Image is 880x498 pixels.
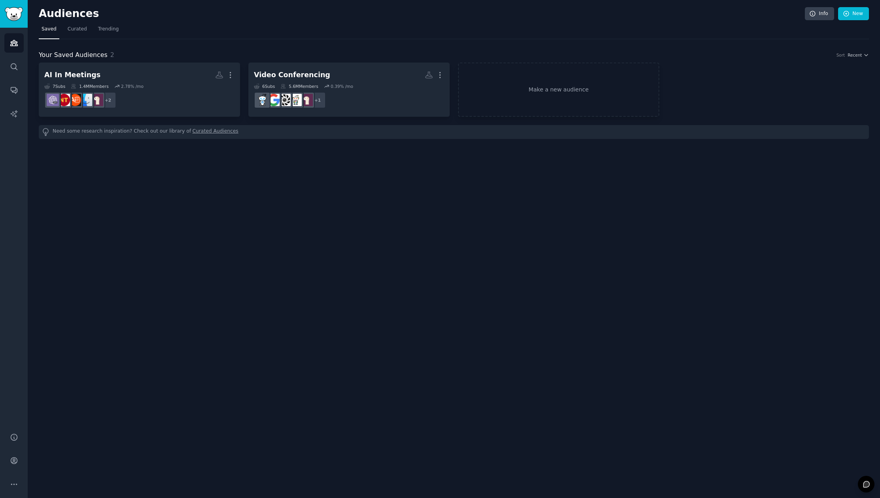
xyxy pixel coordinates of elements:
[267,94,280,106] img: gsuite
[193,128,238,136] a: Curated Audiences
[331,84,353,89] div: 0.39 % /mo
[39,50,108,60] span: Your Saved Audiences
[848,52,869,58] button: Recent
[309,92,326,108] div: + 1
[42,26,57,33] span: Saved
[71,84,108,89] div: 1.4M Members
[47,94,59,106] img: ChatGPTPro
[280,84,318,89] div: 5.6M Members
[301,94,313,106] img: LocalLLaMA
[44,70,100,80] div: AI In Meetings
[39,63,240,117] a: AI In Meetings7Subs1.4MMembers2.78% /mo+2LocalLLaMAmacappsAiNoteTakerNoteTakingChatGPTPro
[39,125,869,139] div: Need some research inspiration? Check out our library of
[110,51,114,59] span: 2
[121,84,144,89] div: 2.78 % /mo
[838,7,869,21] a: New
[91,94,103,106] img: LocalLLaMA
[44,84,65,89] div: 7 Sub s
[254,70,330,80] div: Video Conferencing
[95,23,121,39] a: Trending
[39,23,59,39] a: Saved
[100,92,116,108] div: + 2
[256,94,269,106] img: Zoom
[805,7,834,21] a: Info
[848,52,862,58] span: Recent
[254,84,275,89] div: 6 Sub s
[80,94,92,106] img: macapps
[39,8,805,20] h2: Audiences
[68,26,87,33] span: Curated
[98,26,119,33] span: Trending
[278,94,291,106] img: privacy
[5,7,23,21] img: GummySearch logo
[69,94,81,106] img: AiNoteTaker
[458,63,659,117] a: Make a new audience
[248,63,450,117] a: Video Conferencing6Subs5.6MMembers0.39% /mo+1LocalLLaMAgoogleprivacygsuiteZoom
[290,94,302,106] img: google
[65,23,90,39] a: Curated
[58,94,70,106] img: NoteTaking
[836,52,845,58] div: Sort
